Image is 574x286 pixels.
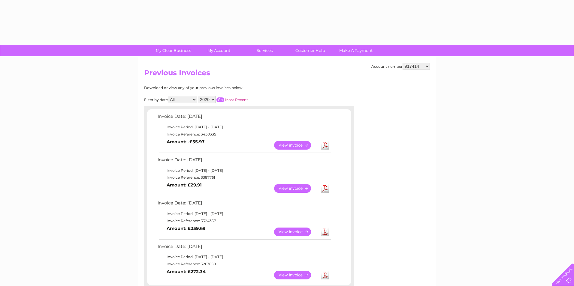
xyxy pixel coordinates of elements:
td: Invoice Period: [DATE] - [DATE] [156,210,332,217]
td: Invoice Period: [DATE] - [DATE] [156,253,332,261]
a: My Account [194,45,244,56]
td: Invoice Date: [DATE] [156,243,332,254]
div: Account number [371,63,430,70]
td: Invoice Period: [DATE] - [DATE] [156,167,332,174]
td: Invoice Reference: 3387761 [156,174,332,181]
td: Invoice Date: [DATE] [156,112,332,124]
a: View [274,141,318,150]
b: Amount: £29.91 [167,182,202,188]
div: Filter by date [144,96,302,103]
td: Invoice Reference: 3324357 [156,217,332,225]
td: Invoice Date: [DATE] [156,156,332,167]
a: View [274,271,318,279]
b: Amount: £259.69 [167,226,205,231]
b: Amount: -£55.97 [167,139,204,144]
div: Download or view any of your previous invoices below. [144,86,302,90]
a: Download [321,271,329,279]
a: Make A Payment [331,45,381,56]
a: View [274,184,318,193]
td: Invoice Period: [DATE] - [DATE] [156,124,332,131]
h2: Previous Invoices [144,69,430,80]
a: Services [240,45,289,56]
b: Amount: £272.34 [167,269,206,274]
a: My Clear Business [149,45,198,56]
td: Invoice Reference: 3450335 [156,131,332,138]
a: View [274,228,318,236]
a: Customer Help [285,45,335,56]
a: Download [321,141,329,150]
td: Invoice Date: [DATE] [156,199,332,210]
a: Download [321,228,329,236]
a: Most Recent [225,97,248,102]
td: Invoice Reference: 3263650 [156,261,332,268]
a: Download [321,184,329,193]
